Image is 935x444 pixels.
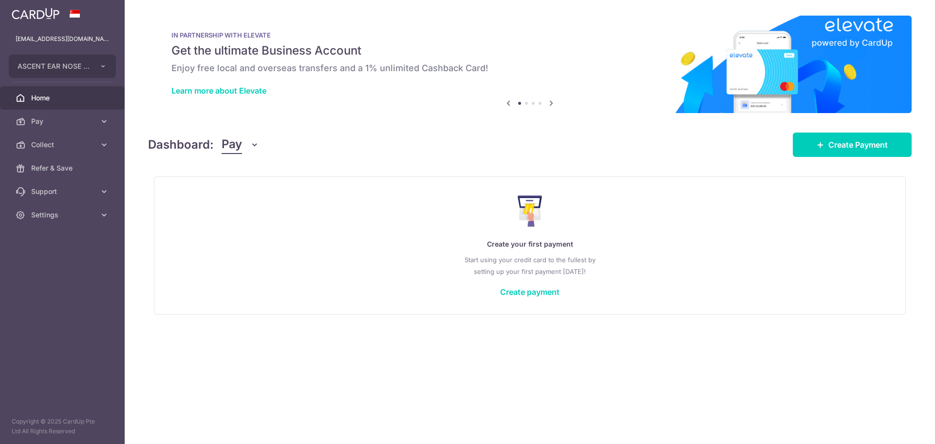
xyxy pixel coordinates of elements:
span: Pay [31,116,95,126]
a: Learn more about Elevate [171,86,266,96]
p: Start using your credit card to the fullest by setting up your first payment [DATE]! [174,254,886,277]
p: Create your first payment [174,238,886,250]
p: IN PARTNERSHIP WITH ELEVATE [171,31,888,39]
img: Renovation banner [148,16,912,113]
span: Refer & Save [31,163,95,173]
span: Settings [31,210,95,220]
h4: Dashboard: [148,136,214,154]
h5: Get the ultimate Business Account [171,43,888,58]
a: Create payment [500,287,560,297]
span: Collect [31,140,95,150]
img: Make Payment [518,195,542,227]
span: ASCENT EAR NOSE THROAT SPECIALIST GROUP PTE. LTD. [18,61,90,71]
span: Pay [222,135,242,154]
span: Support [31,187,95,196]
p: [EMAIL_ADDRESS][DOMAIN_NAME] [16,34,109,44]
span: Create Payment [828,139,888,151]
span: Home [31,93,95,103]
button: ASCENT EAR NOSE THROAT SPECIALIST GROUP PTE. LTD. [9,55,116,78]
h6: Enjoy free local and overseas transfers and a 1% unlimited Cashback Card! [171,62,888,74]
button: Pay [222,135,259,154]
img: CardUp [12,8,59,19]
a: Create Payment [793,133,912,157]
